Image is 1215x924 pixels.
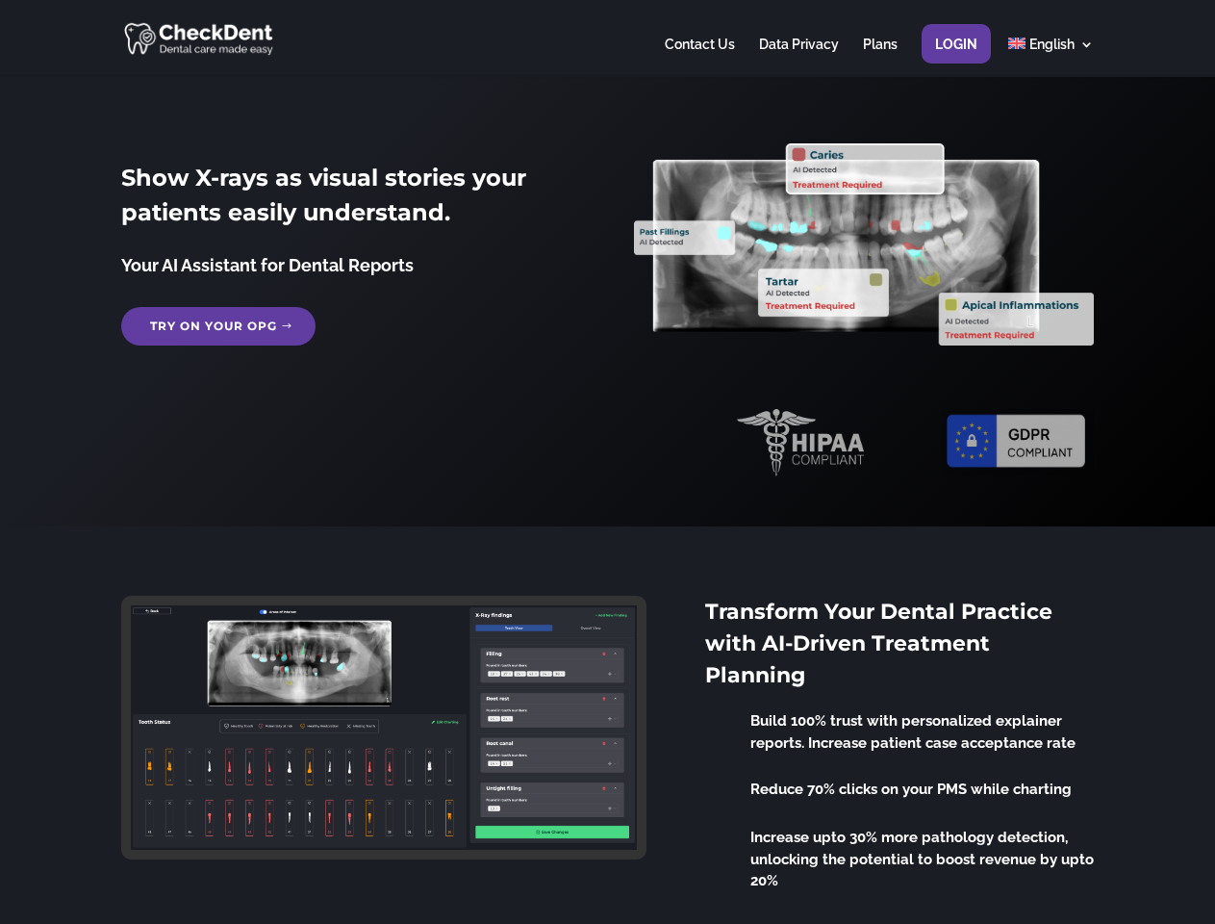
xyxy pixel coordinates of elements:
span: Your AI Assistant for Dental Reports [121,255,414,275]
span: Increase upto 30% more pathology detection, unlocking the potential to boost revenue by upto 20% [750,829,1094,889]
img: X_Ray_annotated [634,143,1093,346]
a: English [1008,38,1094,75]
a: Try on your OPG [121,307,316,346]
img: CheckDent AI [124,19,275,57]
span: Build 100% trust with personalized explainer reports. Increase patient case acceptance rate [750,712,1076,752]
a: Data Privacy [759,38,839,75]
h2: Show X-rays as visual stories your patients easily understand. [121,161,580,240]
a: Plans [863,38,898,75]
a: Contact Us [665,38,735,75]
span: Reduce 70% clicks on your PMS while charting [750,781,1072,798]
a: Login [935,38,977,75]
span: English [1029,37,1075,52]
span: Transform Your Dental Practice with AI-Driven Treatment Planning [705,599,1052,688]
